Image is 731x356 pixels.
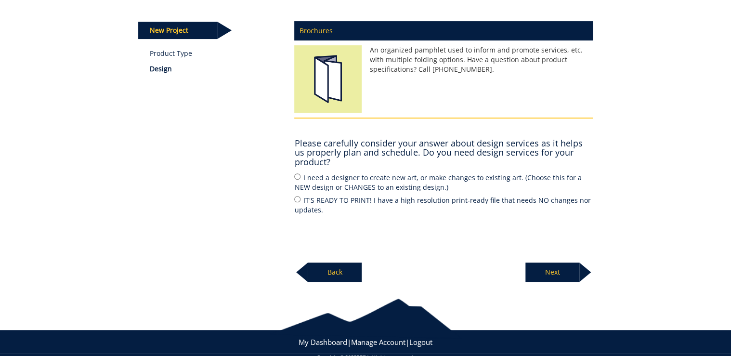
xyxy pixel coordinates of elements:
input: I need a designer to create new art, or make changes to existing art. (Choose this for a NEW desi... [294,173,300,180]
p: New Project [138,22,217,39]
input: IT'S READY TO PRINT! I have a high resolution print-ready file that needs NO changes nor updates. [294,196,300,202]
p: Next [525,263,579,282]
p: Brochures [294,21,593,40]
p: Back [308,263,362,282]
a: Logout [409,337,432,347]
label: I need a designer to create new art, or make changes to existing art. (Choose this for a NEW desi... [294,172,593,192]
p: Design [150,64,280,74]
p: An organized pamphlet used to inform and promote services, etc. with multiple folding options. Ha... [294,45,593,74]
a: Manage Account [351,337,405,347]
a: Product Type [150,49,280,58]
label: IT'S READY TO PRINT! I have a high resolution print-ready file that needs NO changes nor updates. [294,195,593,215]
a: My Dashboard [299,337,347,347]
h4: Please carefully consider your answer about design services as it helps us properly plan and sche... [294,139,593,167]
